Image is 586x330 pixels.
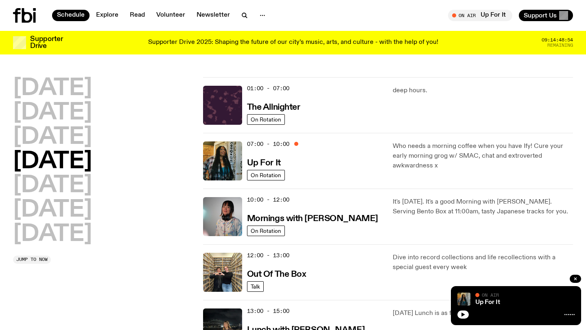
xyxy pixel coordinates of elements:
[448,10,512,21] button: On AirUp For It
[542,38,573,42] span: 09:14:48:54
[393,197,573,217] p: It's [DATE]. It's a good Morning with [PERSON_NAME]. Serving Bento Box at 11:00am, tasty Japanese...
[247,252,289,259] span: 12:00 - 13:00
[30,36,63,50] h3: Supporter Drive
[251,228,281,234] span: On Rotation
[203,141,242,180] img: Ify - a Brown Skin girl with black braided twists, looking up to the side with her tongue stickin...
[91,10,123,21] a: Explore
[247,281,264,292] a: Talk
[247,159,281,167] h3: Up For It
[251,172,281,178] span: On Rotation
[247,196,289,204] span: 10:00 - 12:00
[247,269,306,279] a: Out Of The Box
[13,102,92,124] button: [DATE]
[13,126,92,149] button: [DATE]
[393,253,573,272] p: Dive into record collections and life recollections with a special guest every week
[247,114,285,125] a: On Rotation
[247,226,285,236] a: On Rotation
[247,170,285,180] a: On Rotation
[13,77,92,100] button: [DATE]
[192,10,235,21] a: Newsletter
[247,85,289,92] span: 01:00 - 07:00
[482,292,499,297] span: On Air
[519,10,573,21] button: Support Us
[251,116,281,122] span: On Rotation
[203,253,242,292] img: Matt and Kate stand in the music library and make a heart shape with one hand each.
[247,215,378,223] h3: Mornings with [PERSON_NAME]
[151,10,190,21] a: Volunteer
[393,141,573,171] p: Who needs a morning coffee when you have Ify! Cure your early morning grog w/ SMAC, chat and extr...
[247,102,300,112] a: The Allnighter
[52,10,90,21] a: Schedule
[13,174,92,197] button: [DATE]
[13,150,92,173] button: [DATE]
[247,157,281,167] a: Up For It
[13,199,92,221] button: [DATE]
[247,270,306,279] h3: Out Of The Box
[247,103,300,112] h3: The Allnighter
[247,307,289,315] span: 13:00 - 15:00
[247,213,378,223] a: Mornings with [PERSON_NAME]
[251,283,260,289] span: Talk
[393,86,573,96] p: deep hours.
[203,197,242,236] img: Kana Frazer is smiling at the camera with her head tilted slightly to her left. She wears big bla...
[393,308,573,318] p: [DATE] Lunch is as fun as you are
[13,223,92,246] button: [DATE]
[475,299,500,306] a: Up For It
[13,256,51,264] button: Jump to now
[457,293,470,306] img: Ify - a Brown Skin girl with black braided twists, looking up to the side with her tongue stickin...
[547,43,573,48] span: Remaining
[148,39,438,46] p: Supporter Drive 2025: Shaping the future of our city’s music, arts, and culture - with the help o...
[247,140,289,148] span: 07:00 - 10:00
[125,10,150,21] a: Read
[16,257,48,262] span: Jump to now
[524,12,557,19] span: Support Us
